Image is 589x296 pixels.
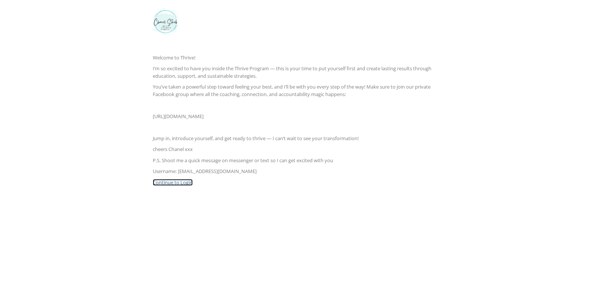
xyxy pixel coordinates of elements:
p: I’m so excited to have you inside the Thrive Program — this is your time to put yourself first an... [153,65,436,80]
p: Welcome to Thrive! [153,54,436,62]
p: P.S. Shoot me a quick message on messenger or text so I can get excited with you [153,157,436,164]
a: Continue to Login [153,179,193,186]
p: cheers Chanel xxx [153,146,436,153]
p: [URL][DOMAIN_NAME] [153,113,436,120]
p: Jump in, introduce yourself, and get ready to thrive — I can’t wait to see your transformation! [153,135,436,142]
p: Username: [EMAIL_ADDRESS][DOMAIN_NAME] [153,168,436,175]
p: You’ve taken a powerful step toward feeling your best, and I’ll be with you every step of the way... [153,83,436,98]
img: csl.jpg [153,7,179,36]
